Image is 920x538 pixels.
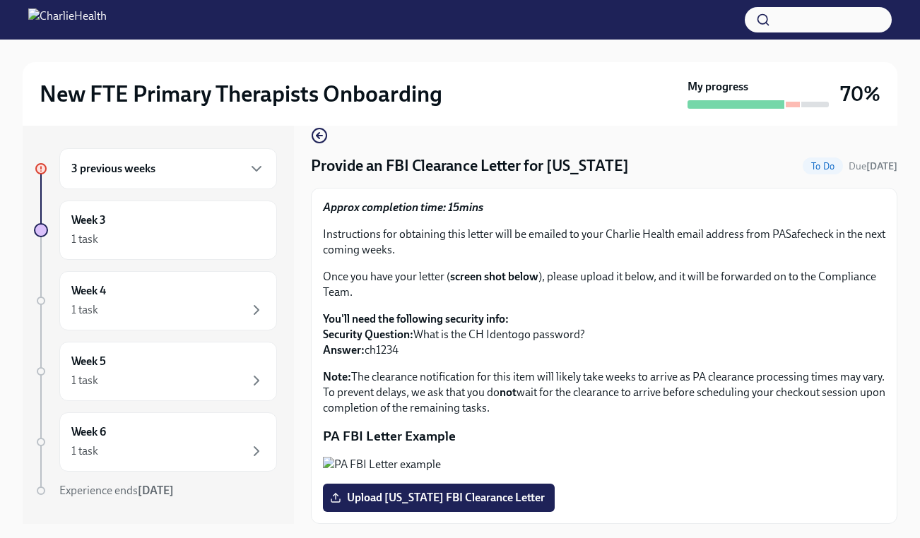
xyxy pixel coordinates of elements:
[34,412,277,472] a: Week 61 task
[71,373,98,388] div: 1 task
[71,283,106,299] h6: Week 4
[34,201,277,260] a: Week 31 task
[59,484,174,497] span: Experience ends
[71,443,98,459] div: 1 task
[323,311,885,358] p: What is the CH Identogo password? ch1234
[71,161,155,177] h6: 3 previous weeks
[34,342,277,401] a: Week 51 task
[323,312,509,325] strong: You'll need the following security info:
[138,484,174,497] strong: [DATE]
[849,160,897,172] span: Due
[34,271,277,330] a: Week 41 task
[71,302,98,318] div: 1 task
[866,160,897,172] strong: [DATE]
[71,354,106,369] h6: Week 5
[323,227,885,258] p: Instructions for obtaining this letter will be emailed to your Charlie Health email address from ...
[849,160,897,173] span: October 10th, 2025 10:00
[450,270,538,283] strong: screen shot below
[59,148,277,189] div: 3 previous weeks
[323,484,555,512] label: Upload [US_STATE] FBI Clearance Letter
[323,328,413,341] strong: Security Question:
[323,343,365,357] strong: Answer:
[500,385,517,399] strong: not
[28,8,107,31] img: CharlieHealth
[323,369,885,416] p: The clearance notification for this item will likely take weeks to arrive as PA clearance process...
[40,80,442,108] h2: New FTE Primary Therapists Onboarding
[323,457,885,472] button: Zoom image
[323,201,483,214] strong: Approx completion time: 15mins
[71,232,98,247] div: 1 task
[71,424,106,440] h6: Week 6
[323,427,885,446] p: PA FBI Letter Example
[840,81,880,107] h3: 70%
[323,370,351,383] strong: Note:
[71,213,106,228] h6: Week 3
[803,161,843,172] span: To Do
[688,79,748,95] strong: My progress
[333,491,545,505] span: Upload [US_STATE] FBI Clearance Letter
[323,269,885,300] p: Once you have your letter ( ), please upload it below, and it will be forwarded on to the Complia...
[311,155,629,177] h4: Provide an FBI Clearance Letter for [US_STATE]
